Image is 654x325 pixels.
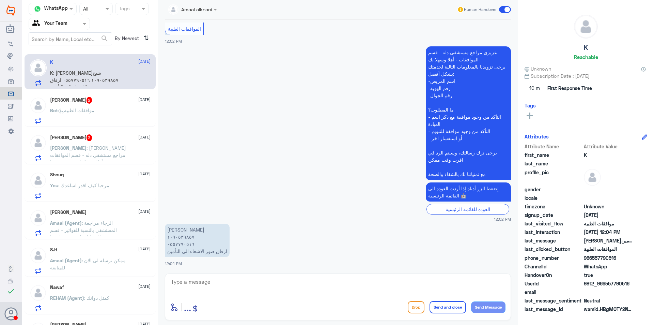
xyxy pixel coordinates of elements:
[30,247,47,264] img: defaultAdmin.png
[525,289,582,296] span: email
[165,39,182,43] span: 12:02 PM
[584,228,633,236] span: 2025-10-07T09:04:40.199Z
[525,186,582,193] span: gender
[87,134,92,141] span: 3
[138,58,151,64] span: [DATE]
[584,220,633,227] span: موافقات الطبية
[584,254,633,262] span: 966557790516
[525,82,545,94] span: 10 m
[30,209,47,226] img: defaultAdmin.png
[525,263,582,270] span: ChannelId
[50,182,58,188] span: You
[584,263,633,270] span: 2
[525,203,582,210] span: timezone
[525,254,582,262] span: phone_number
[525,280,582,287] span: UserId
[58,182,109,188] span: : مرحبا كيف اقدر اساعدك
[525,271,582,279] span: HandoverOn
[168,26,201,32] span: الموافقات الطبية
[547,85,592,92] span: First Response Time
[584,151,633,159] span: K
[525,65,551,72] span: Unknown
[426,182,511,202] p: 7/10/2025, 12:02 PM
[50,134,92,141] h5: Sarah
[584,289,633,296] span: null
[525,228,582,236] span: last_interaction
[584,186,633,193] span: null
[50,70,53,76] span: K
[50,220,82,226] span: Amaal (Agent)
[138,208,151,215] span: [DATE]
[584,194,633,202] span: null
[30,97,47,114] img: defaultAdmin.png
[584,297,633,304] span: 0
[100,34,109,43] span: search
[50,247,57,253] h5: S.H
[584,44,588,51] h5: K
[584,246,633,253] span: الموافقات الطبية
[29,33,112,45] input: Search by Name, Local etc…
[525,194,582,202] span: locale
[30,59,47,76] img: defaultAdmin.png
[50,145,126,237] span: : [PERSON_NAME] مراجع مستشفى دله - قسم الموافقات - أهلا وسهلا بك يرجى تزويدنا بالمعلومات التالية ...
[584,306,633,313] span: wamid.HBgMOTY2NTU3NzkwNTE2FQIAEhgUMkExQzBENDYyM0FBNTBDOTRCOTIA
[32,19,43,29] img: yourTeam.svg
[494,216,511,222] span: 12:02 PM
[426,204,509,215] div: العودة للقائمة الرئيسية
[50,257,82,263] span: Amaal (Agent)
[112,32,141,46] span: By Newest
[525,151,582,159] span: first_name
[138,97,151,103] span: [DATE]
[50,295,84,301] span: REHAM (Agent)
[138,283,151,290] span: [DATE]
[584,203,633,210] span: Unknown
[32,4,43,14] img: whatsapp.png
[84,295,109,301] span: : كمثل دوائك
[50,257,126,270] span: : ممكن ترسله لي الان للمتابعة
[6,5,15,16] img: Widebot Logo
[525,169,582,184] span: profile_pic
[584,211,633,219] span: 2025-10-07T09:02:23.842Z
[525,211,582,219] span: signup_date
[471,301,505,313] button: Send Message
[430,301,466,313] button: Send and close
[584,271,633,279] span: true
[574,54,598,60] h6: Reachable
[30,134,47,151] img: defaultAdmin.png
[408,301,424,313] button: Drop
[525,246,582,253] span: last_clicked_button
[584,143,633,150] span: Attribute Value
[50,220,117,240] span: : الرجاء مراجعة المستشفى بالنسبة للفواتير - قسم الحسابات ليس عن طريقنا
[50,284,64,290] h5: Nawaf
[50,145,87,151] span: [PERSON_NAME]
[100,33,109,44] button: search
[584,280,633,287] span: 9812_966557790516
[50,107,58,113] span: Bot
[4,307,17,320] button: Avatar
[138,171,151,177] span: [DATE]
[525,143,582,150] span: Attribute Name
[58,107,94,113] span: : موافقات الطبية
[184,299,191,315] button: ...
[165,224,230,257] p: 7/10/2025, 12:04 PM
[143,32,149,44] i: ⇅
[50,97,92,104] h5: Hend Alkadhi
[525,160,582,167] span: last_name
[525,102,536,108] h6: Tags
[7,287,15,295] i: check
[50,70,119,90] span: : [PERSON_NAME]شيخ ١٠٩٠٥٣٩٨٥٧ ٠٥٥٧٧٩٠٥١٦ ارفاق صور الاشعاء الى التأمين
[525,237,582,244] span: last_message
[574,15,597,38] img: defaultAdmin.png
[30,284,47,301] img: defaultAdmin.png
[584,169,601,186] img: defaultAdmin.png
[525,297,582,304] span: last_message_sentiment
[464,6,497,13] span: Human Handover
[525,220,582,227] span: last_visited_flow
[525,306,582,313] span: last_message_id
[525,133,549,139] h6: Attributes
[426,46,511,180] p: 7/10/2025, 12:02 PM
[87,97,92,104] span: 2
[525,72,647,79] span: Subscription Date : [DATE]
[138,246,151,252] span: [DATE]
[584,237,633,244] span: خالد آل الشيخ ١٠٩٠٥٣٩٨٥٧ ٠٥٥٧٧٩٠٥١٦ ارفاق صور الاشعاء الى التأمين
